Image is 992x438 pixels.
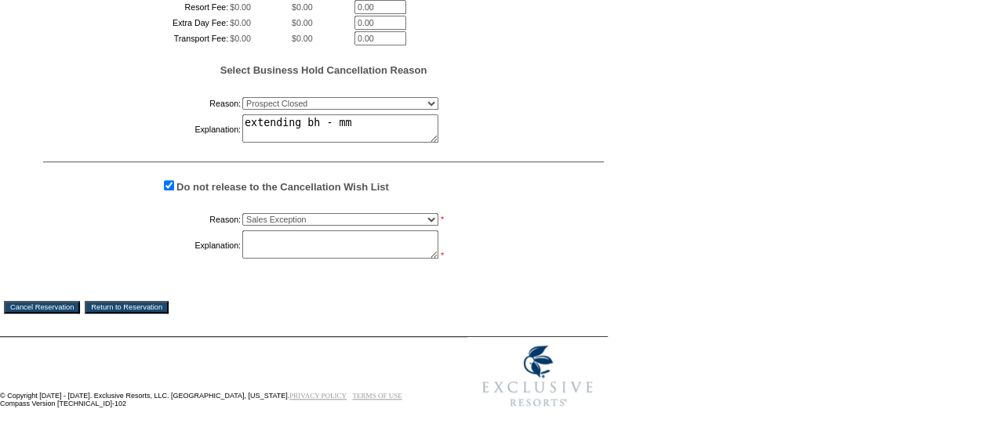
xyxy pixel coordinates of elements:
[467,337,608,415] img: Exclusive Resorts
[4,301,80,313] input: Cancel Reservation
[176,181,389,193] label: Do not release to the Cancellation Wish List
[45,94,241,113] td: Reason:
[230,18,251,27] span: $0.00
[45,114,241,144] td: Explanation:
[45,230,241,260] td: Explanation:
[45,210,241,229] td: Reason:
[85,301,169,313] input: Return to Reservation
[45,31,228,45] td: Transport Fee:
[353,392,402,400] a: TERMS OF USE
[45,16,228,30] td: Extra Day Fee:
[292,34,313,43] span: $0.00
[43,64,604,76] h5: Select Business Hold Cancellation Reason
[292,18,313,27] span: $0.00
[230,34,251,43] span: $0.00
[292,2,313,12] span: $0.00
[289,392,347,400] a: PRIVACY POLICY
[230,2,251,12] span: $0.00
